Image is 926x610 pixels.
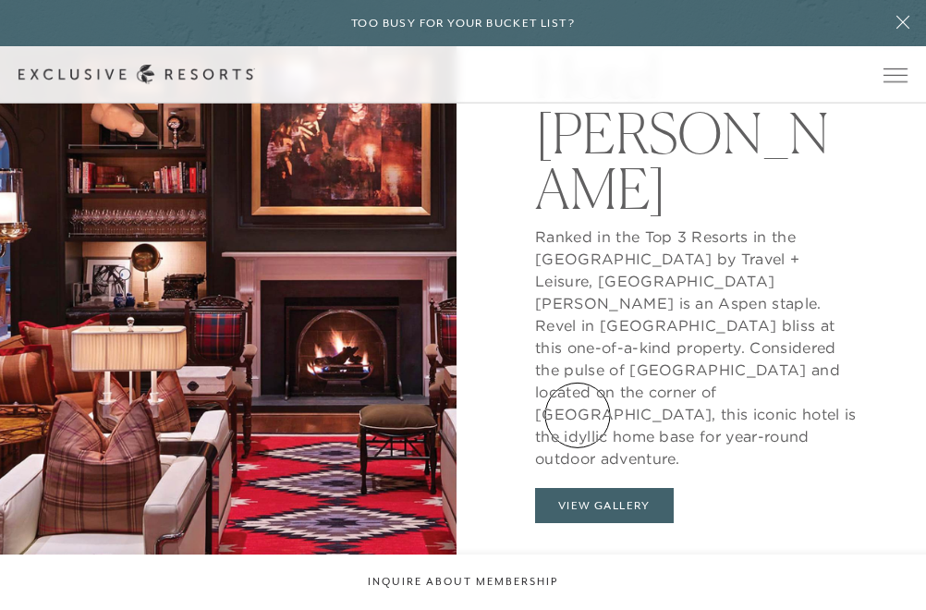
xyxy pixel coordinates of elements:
[883,68,908,81] button: Open navigation
[535,216,860,470] p: Ranked in the Top 3 Resorts in the [GEOGRAPHIC_DATA] by Travel + Leisure, [GEOGRAPHIC_DATA][PERSO...
[535,488,674,523] button: View Gallery
[351,15,575,32] h6: Too busy for your bucket list?
[841,525,926,610] iframe: Qualified Messenger
[535,41,860,216] h2: Hotel [PERSON_NAME]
